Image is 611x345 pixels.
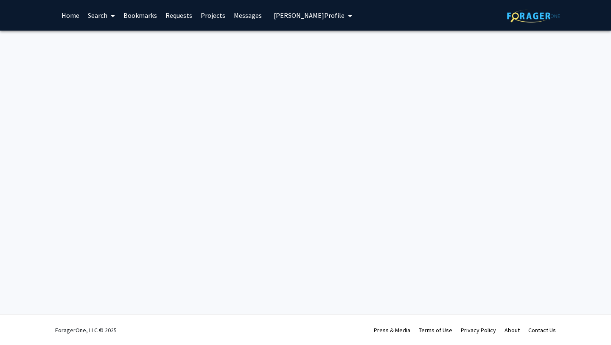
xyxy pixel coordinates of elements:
[119,0,161,30] a: Bookmarks
[419,326,452,334] a: Terms of Use
[274,11,345,20] span: [PERSON_NAME] Profile
[57,0,84,30] a: Home
[161,0,196,30] a: Requests
[528,326,556,334] a: Contact Us
[507,9,560,23] img: ForagerOne Logo
[196,0,230,30] a: Projects
[84,0,119,30] a: Search
[55,315,117,345] div: ForagerOne, LLC © 2025
[461,326,496,334] a: Privacy Policy
[374,326,410,334] a: Press & Media
[230,0,266,30] a: Messages
[504,326,520,334] a: About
